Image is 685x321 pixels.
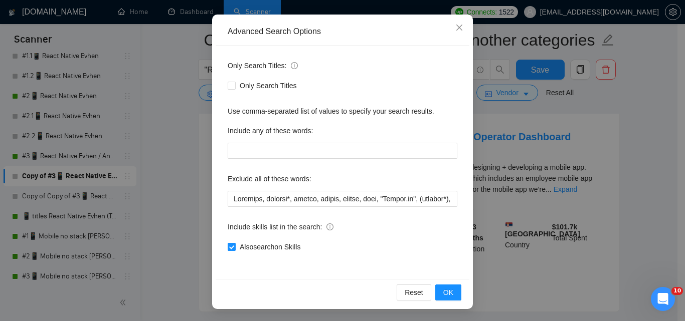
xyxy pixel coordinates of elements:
span: Also search on Skills [236,241,304,252]
span: Only Search Titles: [228,60,298,71]
button: OK [435,284,461,300]
label: Include any of these words: [228,123,313,139]
span: OK [443,287,453,298]
span: info-circle [291,62,298,69]
span: Include skills list in the search: [228,221,333,232]
span: Only Search Titles [236,80,301,91]
iframe: Intercom live chat [651,287,675,311]
div: Use comma-separated list of values to specify your search results. [228,106,457,117]
button: Close [446,15,473,42]
span: Reset [405,287,423,298]
span: close [455,24,463,32]
span: 10 [671,287,683,295]
button: Reset [397,284,431,300]
label: Exclude all of these words: [228,171,311,187]
span: info-circle [326,223,333,230]
div: Advanced Search Options [228,26,457,37]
